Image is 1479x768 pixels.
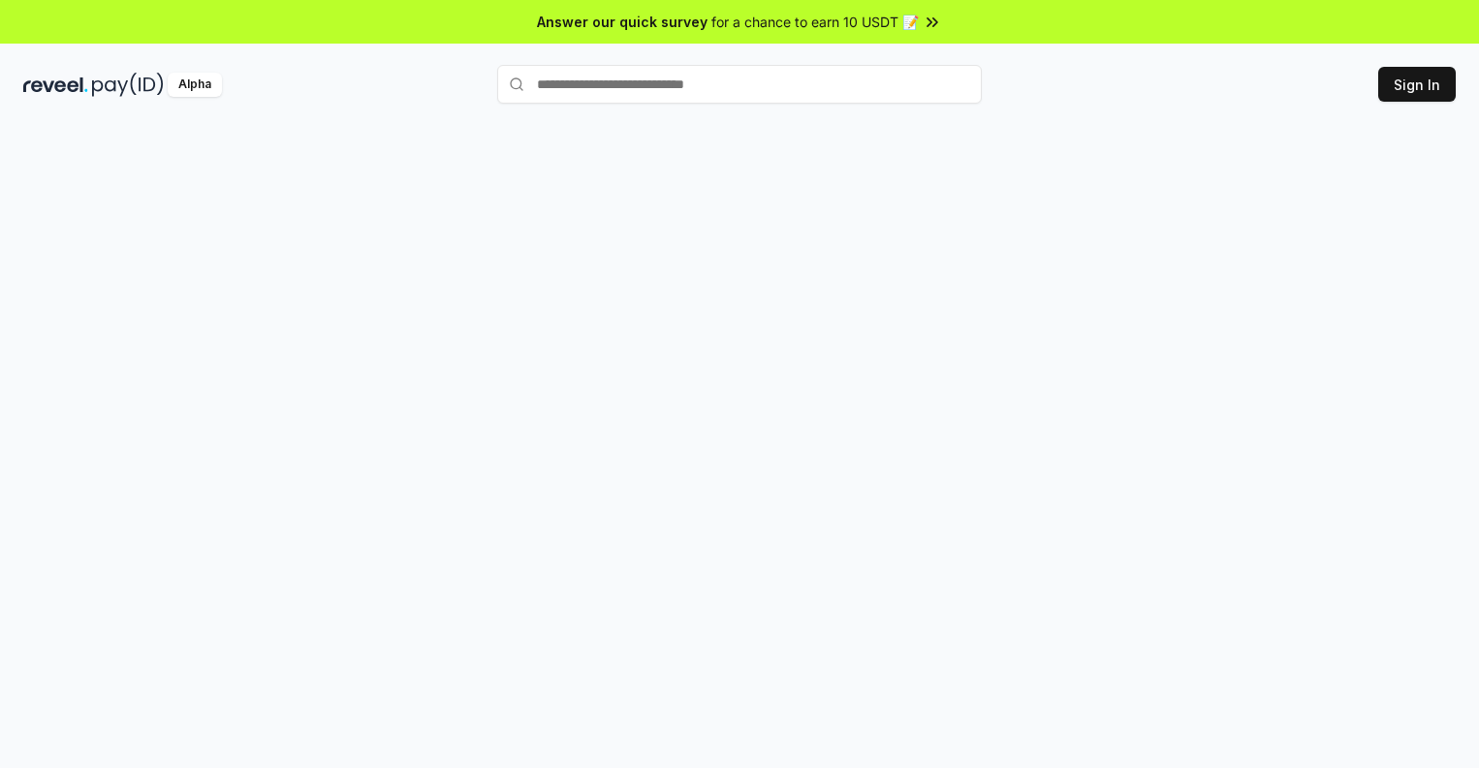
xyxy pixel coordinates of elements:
[711,12,919,32] span: for a chance to earn 10 USDT 📝
[23,73,88,97] img: reveel_dark
[168,73,222,97] div: Alpha
[537,12,708,32] span: Answer our quick survey
[92,73,164,97] img: pay_id
[1378,67,1456,102] button: Sign In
